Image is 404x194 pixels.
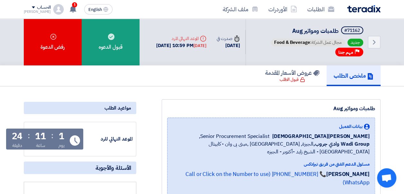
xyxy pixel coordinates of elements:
[173,140,370,156] span: الجيزة, [GEOGRAPHIC_DATA] ,مبنى بى وان - كابيتال [GEOGRAPHIC_DATA] - الشيخ زايد -أكتوبر - الجيزه
[82,19,139,65] div: قبول الدعوه
[85,135,133,143] div: الموعد النهائي للرد
[258,65,327,86] a: عروض الأسعار المقدمة قبول الطلب
[88,7,102,12] span: English
[265,69,319,76] h5: عروض الأسعار المقدمة
[271,39,345,46] span: مجال عمل الشركة:
[35,132,46,141] div: 11
[272,132,370,140] span: [PERSON_NAME][DEMOGRAPHIC_DATA]
[347,5,381,13] img: Teradix logo
[24,19,82,65] div: رفض الدعوة
[72,2,77,7] span: 1
[12,142,22,149] div: دقيقة
[344,28,360,33] div: #71162
[156,42,206,49] div: [DATE] 10:59 PM
[59,132,64,141] div: 1
[313,140,370,148] b: Wadi Group وادي جروب,
[28,130,30,141] div: :
[270,26,364,35] h5: طلمبات ومواتير Aug
[95,164,131,171] span: الأسئلة والأجوبة
[292,26,338,35] span: طلمبات ومواتير Aug
[156,35,206,42] div: الموعد النهائي للرد
[347,39,363,46] span: جديد
[24,102,136,114] div: مواعيد الطلب
[58,142,65,149] div: يوم
[263,2,302,17] a: الأوردرات
[37,5,51,10] div: الحساب
[327,65,381,86] a: ملخص الطلب
[377,168,396,188] a: Open chat
[274,39,310,46] span: Food & Beverage
[280,76,305,83] div: قبول الطلب
[326,170,370,178] strong: [PERSON_NAME]
[173,161,370,168] div: مسئول الدعم الفني من فريق تيرادكس
[217,42,240,49] div: [DATE]
[51,130,53,141] div: :
[218,2,263,17] a: ملف الشركة
[193,43,206,49] div: [DATE]
[36,142,45,149] div: ساعة
[339,123,363,130] span: بيانات العميل
[334,72,373,79] h5: ملخص الطلب
[217,35,240,42] div: صدرت في
[302,2,339,17] a: الطلبات
[12,132,23,141] div: 24
[53,4,64,15] img: profile_test.png
[338,49,353,55] span: مهم جدا
[84,4,112,15] button: English
[167,105,375,112] div: طلمبات ومواتير Aug
[199,132,270,140] span: Senior Procurement Specialist,
[185,170,370,187] a: 📞 [PHONE_NUMBER] (Call or Click on the Number to use WhatsApp)
[24,10,51,14] div: [PERSON_NAME]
